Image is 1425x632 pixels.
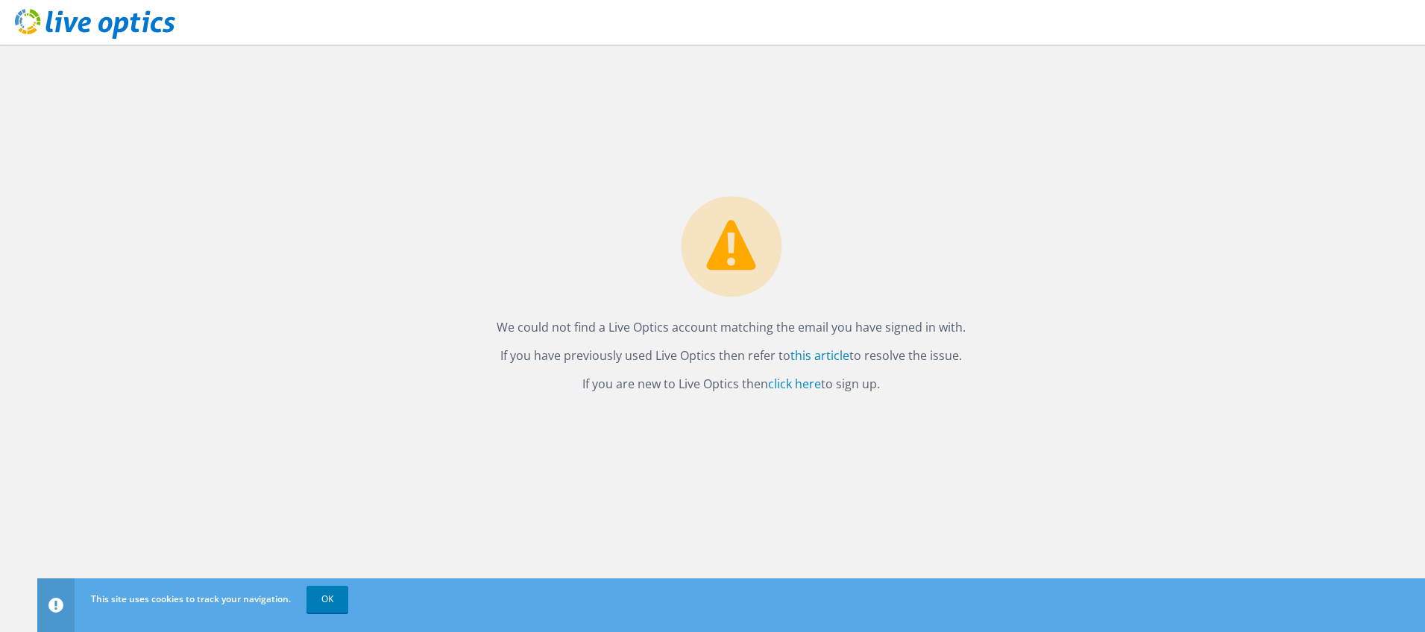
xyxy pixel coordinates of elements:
[306,586,348,613] a: OK
[768,376,821,392] a: click here
[497,373,966,394] p: If you are new to Live Optics then to sign up.
[91,592,291,605] span: This site uses cookies to track your navigation.
[790,347,849,364] a: this article
[497,317,966,338] p: We could not find a Live Optics account matching the email you have signed in with.
[497,345,966,366] p: If you have previously used Live Optics then refer to to resolve the issue.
